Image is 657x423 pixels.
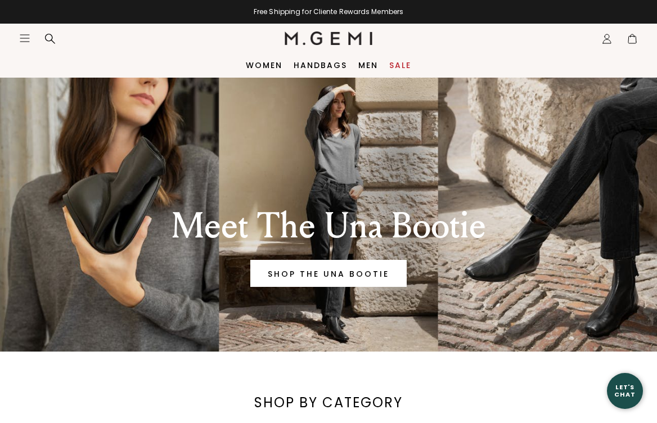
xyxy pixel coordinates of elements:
[294,61,347,70] a: Handbags
[389,61,411,70] a: Sale
[250,260,407,287] a: Banner primary button
[358,61,378,70] a: Men
[19,33,30,44] button: Open site menu
[607,384,643,398] div: Let's Chat
[246,394,411,412] div: SHOP BY CATEGORY
[246,61,282,70] a: Women
[285,31,373,45] img: M.Gemi
[120,206,537,246] div: Meet The Una Bootie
